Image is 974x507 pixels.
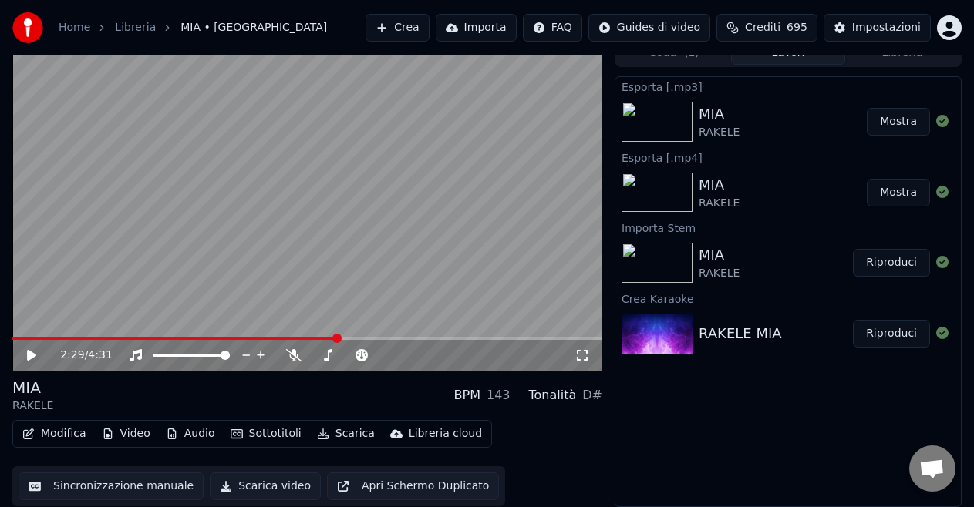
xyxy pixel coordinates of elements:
span: MIA • [GEOGRAPHIC_DATA] [180,20,327,35]
div: RAKELE MIA [699,323,782,344]
div: MIA [699,103,740,125]
div: D# [582,386,602,405]
button: Riproduci [853,320,930,348]
div: RAKELE [699,125,740,140]
button: Sottotitoli [224,423,308,445]
div: Tonalità [529,386,577,405]
div: Esporta [.mp3] [615,77,961,96]
span: 4:31 [88,348,112,363]
button: Importa [436,14,517,42]
button: Scarica video [210,472,321,500]
nav: breadcrumb [59,20,327,35]
button: Apri Schermo Duplicato [327,472,499,500]
button: Video [96,423,157,445]
a: Home [59,20,90,35]
div: Esporta [.mp4] [615,148,961,166]
div: RAKELE [699,196,740,211]
div: 143 [487,386,511,405]
div: / [60,348,97,363]
button: Crediti695 [716,14,817,42]
button: Scarica [311,423,381,445]
div: MIA [12,377,53,398]
button: Audio [160,423,221,445]
span: 695 [787,20,807,35]
div: Importa Stem [615,218,961,237]
div: RAKELE [699,266,740,281]
div: Crea Karaoke [615,289,961,307]
button: FAQ [523,14,582,42]
span: 2:29 [60,348,84,363]
img: youka [12,12,43,43]
div: MIA [699,174,740,196]
button: Crea [366,14,429,42]
button: Impostazioni [824,14,931,42]
button: Guides di video [588,14,710,42]
button: Modifica [16,423,93,445]
div: MIA [699,244,740,266]
button: Mostra [867,179,930,206]
span: Crediti [745,20,780,35]
button: Sincronizzazione manuale [19,472,204,500]
div: BPM [454,386,480,405]
div: RAKELE [12,398,53,414]
div: Impostazioni [852,20,921,35]
div: Aprire la chat [909,445,955,492]
div: Libreria cloud [409,426,482,442]
button: Mostra [867,108,930,136]
button: Riproduci [853,249,930,277]
a: Libreria [115,20,156,35]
